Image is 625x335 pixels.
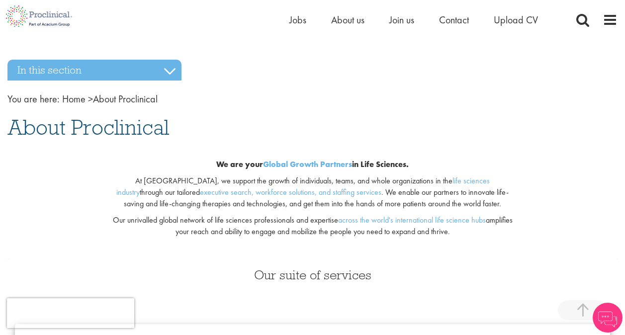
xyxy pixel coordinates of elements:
[112,215,514,238] p: Our unrivalled global network of life sciences professionals and expertise amplifies your reach a...
[7,114,169,141] span: About Proclinical
[200,187,381,197] a: executive search, workforce solutions, and staffing services
[7,92,60,105] span: You are here:
[331,13,364,26] a: About us
[7,298,134,328] iframe: reCAPTCHA
[7,60,181,81] h3: In this section
[593,303,623,333] img: Chatbot
[116,175,490,197] a: life sciences industry
[62,92,86,105] a: breadcrumb link to Home
[88,92,93,105] span: >
[389,13,414,26] a: Join us
[439,13,469,26] a: Contact
[7,268,618,281] h3: Our suite of services
[338,215,486,225] a: across the world's international life science hubs
[494,13,538,26] a: Upload CV
[263,159,352,169] a: Global Growth Partners
[62,92,158,105] span: About Proclinical
[112,175,514,210] p: At [GEOGRAPHIC_DATA], we support the growth of individuals, teams, and whole organizations in the...
[216,159,409,169] b: We are your in Life Sciences.
[289,13,306,26] a: Jobs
